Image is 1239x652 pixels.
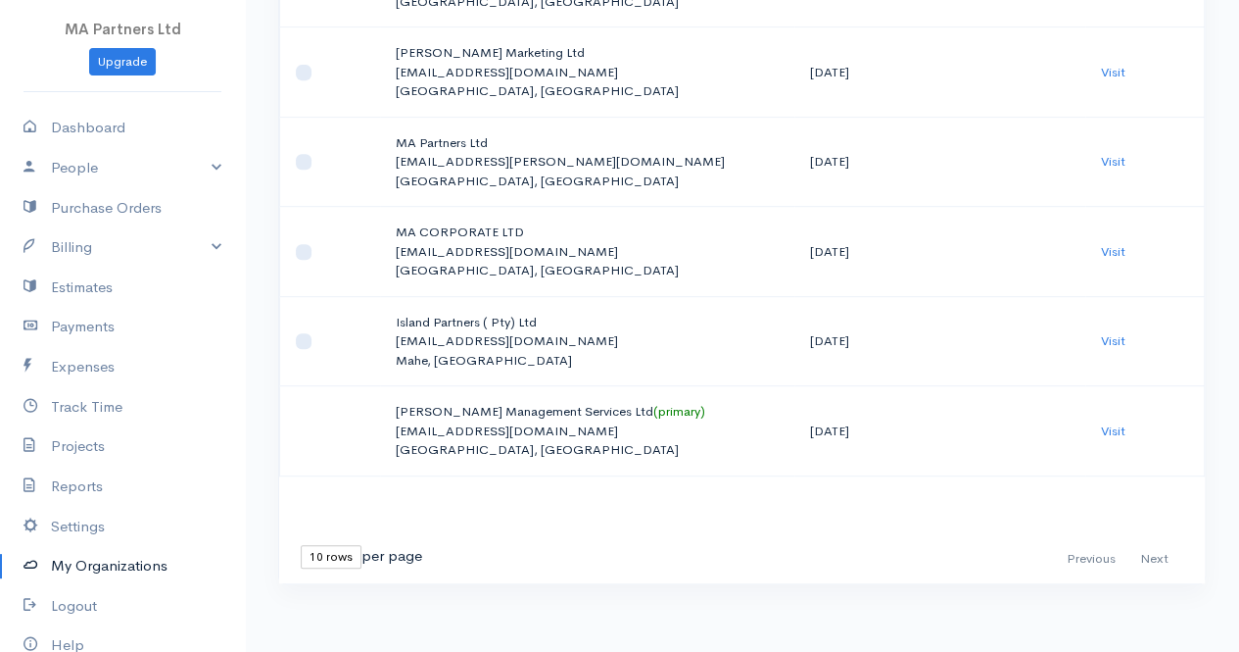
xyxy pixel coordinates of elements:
[794,117,1085,207] td: [DATE]
[380,296,794,386] td: Island Partners ( Pty) Ltd
[380,207,794,297] td: MA CORPORATE LTD
[396,152,779,172] p: [EMAIL_ADDRESS][PERSON_NAME][DOMAIN_NAME]
[396,63,779,82] p: [EMAIL_ADDRESS][DOMAIN_NAME]
[1101,153,1125,170] a: Visit
[396,331,779,351] p: [EMAIL_ADDRESS][DOMAIN_NAME]
[396,242,779,262] p: [EMAIL_ADDRESS][DOMAIN_NAME]
[380,117,794,207] td: MA Partners Ltd
[380,386,794,476] td: [PERSON_NAME] Management Services Ltd
[794,207,1085,297] td: [DATE]
[794,296,1085,386] td: [DATE]
[653,403,705,420] span: (primary)
[396,172,779,191] p: [GEOGRAPHIC_DATA], [GEOGRAPHIC_DATA]
[89,48,156,76] a: Upgrade
[396,351,779,371] p: Mahe, [GEOGRAPHIC_DATA]
[1101,332,1125,349] a: Visit
[65,20,181,38] span: MA Partners Ltd
[396,261,779,280] p: [GEOGRAPHIC_DATA], [GEOGRAPHIC_DATA]
[396,440,779,460] p: [GEOGRAPHIC_DATA], [GEOGRAPHIC_DATA]
[301,545,422,569] div: per page
[1101,64,1125,80] a: Visit
[1101,423,1125,439] a: Visit
[396,81,779,101] p: [GEOGRAPHIC_DATA], [GEOGRAPHIC_DATA]
[1101,243,1125,260] a: Visit
[396,422,779,441] p: [EMAIL_ADDRESS][DOMAIN_NAME]
[794,386,1085,476] td: [DATE]
[794,27,1085,118] td: [DATE]
[380,27,794,118] td: [PERSON_NAME] Marketing Ltd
